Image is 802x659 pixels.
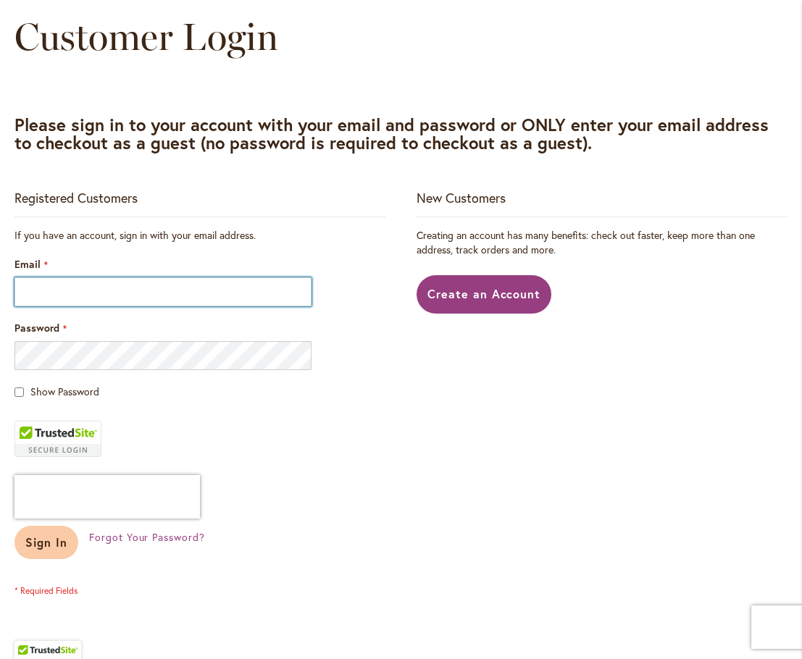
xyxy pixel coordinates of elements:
a: Forgot Your Password? [89,530,205,545]
span: Sign In [25,534,67,550]
span: Create an Account [427,286,541,301]
div: If you have an account, sign in with your email address. [14,228,385,243]
strong: New Customers [417,189,506,206]
span: Show Password [30,385,99,398]
iframe: reCAPTCHA [14,475,200,519]
p: Creating an account has many benefits: check out faster, keep more than one address, track orders... [417,228,788,257]
span: Forgot Your Password? [89,530,205,544]
span: Customer Login [14,14,278,59]
span: Password [14,321,59,335]
button: Sign In [14,526,78,559]
strong: Registered Customers [14,189,138,206]
span: Email [14,257,41,271]
strong: Please sign in to your account with your email and password or ONLY enter your email address to c... [14,113,769,154]
div: TrustedSite Certified [14,421,101,457]
a: Create an Account [417,275,552,314]
iframe: Launch Accessibility Center [11,608,51,648]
